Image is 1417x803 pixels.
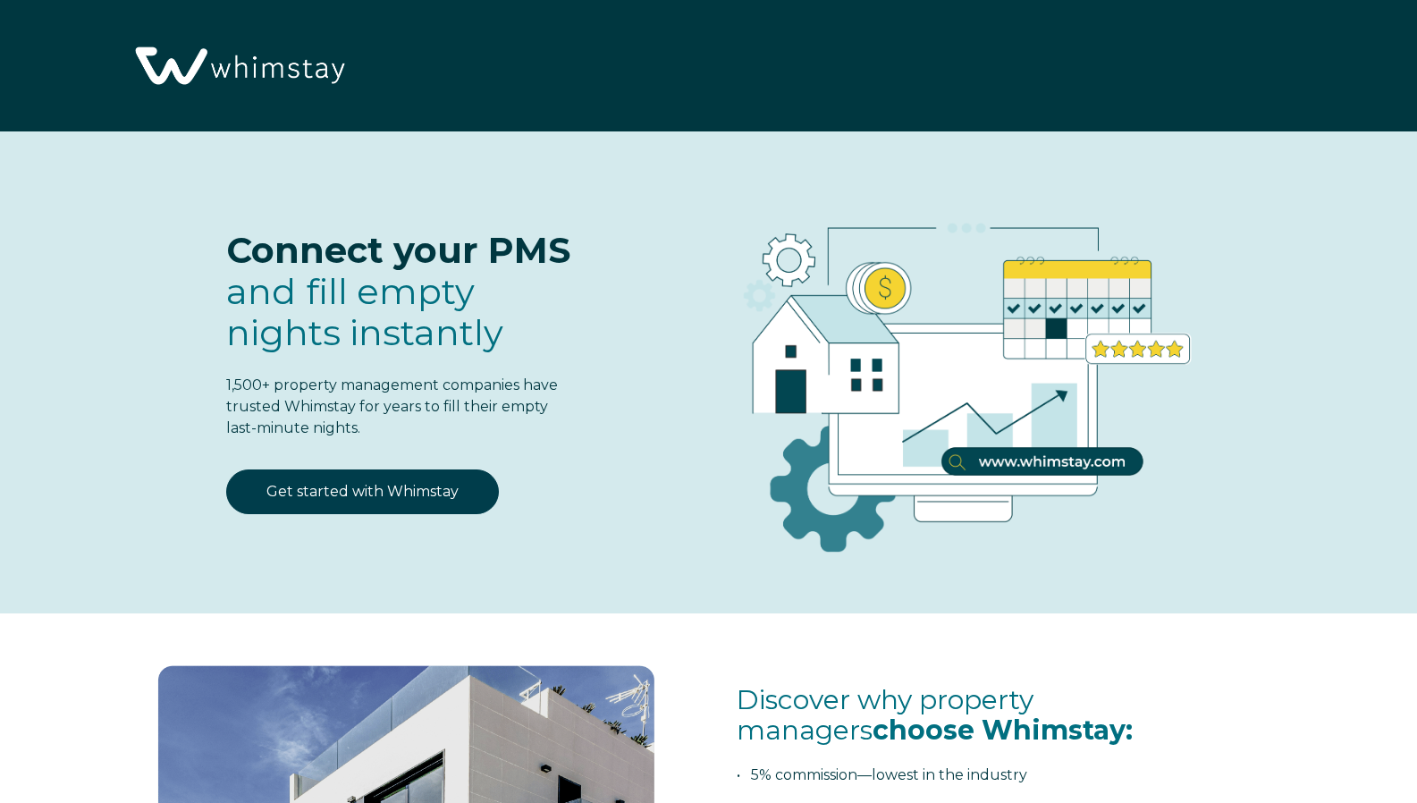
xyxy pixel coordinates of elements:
span: 1,500+ property management companies have trusted Whimstay for years to fill their empty last-min... [226,376,558,436]
span: fill empty nights instantly [226,269,503,354]
span: and [226,269,503,354]
span: choose Whimstay: [873,714,1133,747]
img: Whimstay Logo-02 1 [125,9,351,125]
span: Connect your PMS [226,228,570,272]
img: RBO Ilustrations-03 [642,167,1271,580]
a: Get started with Whimstay [226,469,499,514]
span: • 5% commission—lowest in the industry [737,766,1027,783]
span: Discover why property managers [737,683,1133,748]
